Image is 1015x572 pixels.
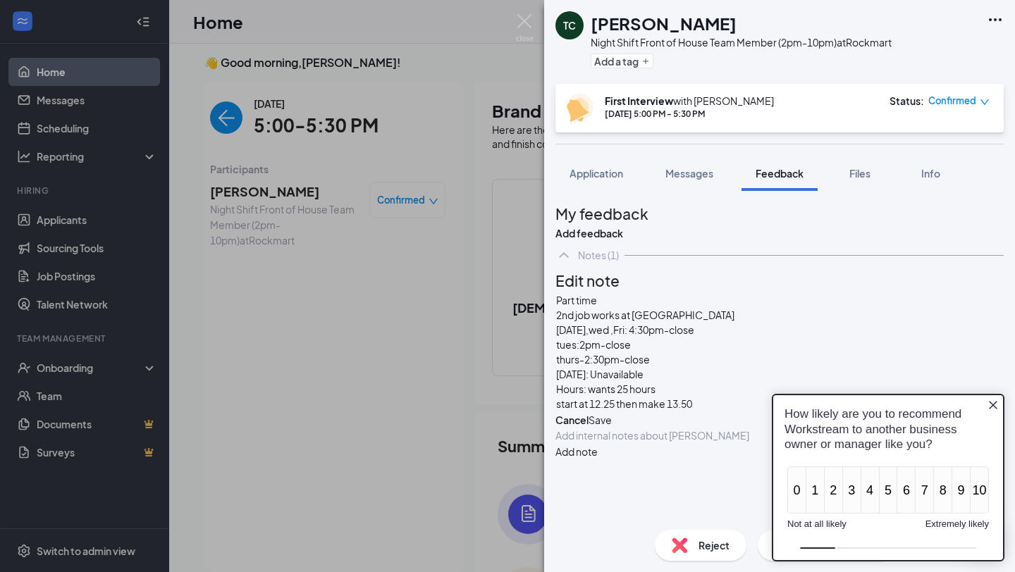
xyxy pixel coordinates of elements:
[849,167,871,180] span: Files
[890,94,924,108] div: Status :
[641,57,650,66] svg: Plus
[699,537,730,553] span: Reject
[555,444,598,459] button: Add note
[928,94,976,108] span: Confirmed
[987,11,1004,28] svg: Ellipses
[591,11,737,35] h1: [PERSON_NAME]
[665,167,713,180] span: Messages
[578,248,619,262] div: Notes (1)
[921,167,940,180] span: Info
[556,323,694,336] span: [DATE],wed ,Fri: 4:30pm-close
[756,167,804,180] span: Feedback
[556,309,734,321] span: 2nd job works at [GEOGRAPHIC_DATA]
[563,18,576,32] div: TC
[605,94,673,107] b: First Interview
[556,353,650,366] span: thurs-2:30pm-close
[556,338,631,351] span: tues:2pm-close
[605,108,774,120] div: [DATE] 5:00 PM - 5:30 PM
[591,54,653,68] button: PlusAdd a tag
[555,202,648,225] h2: My feedback
[555,225,623,241] button: Add feedback
[555,269,1004,292] h2: Edit note
[556,294,597,306] span: Part time
[570,167,623,180] span: Application
[589,412,612,428] button: Save
[556,383,656,395] span: Hours: wants 25 hours
[556,397,692,410] span: start at 12.25 then make 13.50
[555,247,572,263] svg: ChevronUp
[980,97,990,107] span: down
[605,94,774,108] div: with [PERSON_NAME]
[556,368,644,380] span: [DATE]: Unavailable
[591,35,892,49] div: Night Shift Front of House Team Member (2pm-10pm) at Rockmart
[761,383,1015,572] iframe: Sprig User Feedback Dialog
[555,412,589,428] button: Cancel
